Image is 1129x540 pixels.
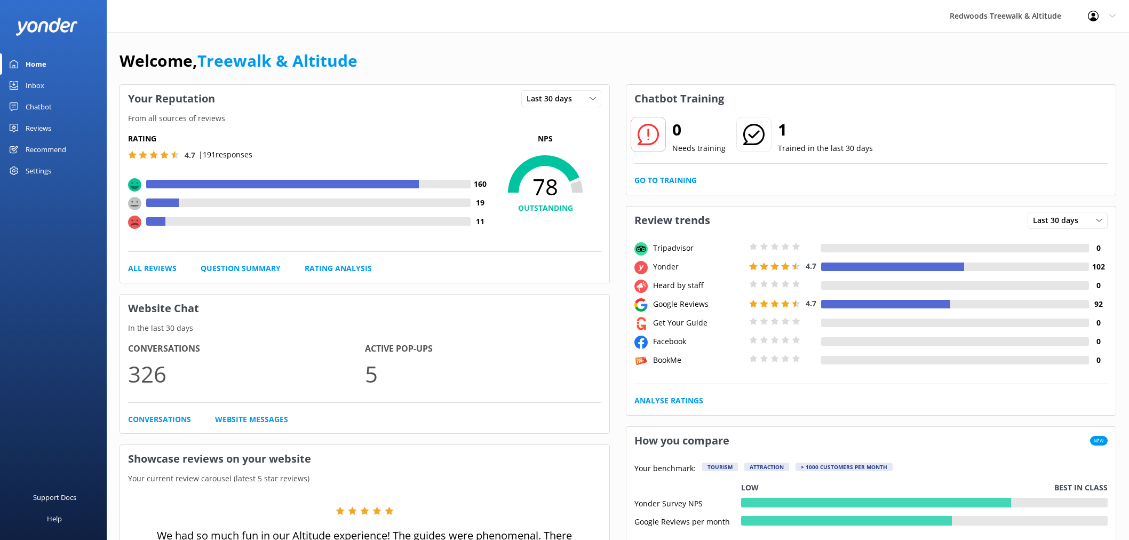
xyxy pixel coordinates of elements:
div: Settings [26,160,51,181]
div: Google Reviews [650,298,746,310]
a: Website Messages [215,414,288,425]
span: 78 [489,173,601,200]
div: Inbox [26,75,44,96]
a: Go to Training [634,174,697,186]
div: Recommend [26,139,66,160]
div: Tourism [702,463,738,471]
div: Help [47,508,62,529]
p: Low [741,482,759,494]
h3: Showcase reviews on your website [120,445,609,473]
h4: 160 [471,178,489,190]
p: Your benchmark: [634,463,696,475]
p: Needs training [672,142,726,154]
div: > 1000 customers per month [796,463,893,471]
h3: Review trends [626,207,718,234]
p: 326 [128,356,365,392]
div: Get Your Guide [650,317,746,329]
div: Google Reviews per month [634,516,741,526]
p: 5 [365,356,602,392]
h4: 0 [1089,336,1108,347]
div: Home [26,53,46,75]
h3: Chatbot Training [626,85,732,113]
span: New [1090,436,1108,446]
span: 4.7 [185,150,195,160]
div: Heard by staff [650,280,746,291]
div: Yonder [650,261,746,273]
a: Analyse Ratings [634,395,703,407]
h4: 102 [1089,261,1108,273]
div: Tripadvisor [650,242,746,254]
h4: Conversations [128,342,365,356]
div: Yonder Survey NPS [634,498,741,507]
h3: Your Reputation [120,85,223,113]
h1: Welcome, [120,48,357,74]
h3: Website Chat [120,295,609,322]
p: From all sources of reviews [120,113,609,124]
p: In the last 30 days [120,322,609,334]
span: Last 30 days [1033,215,1085,226]
img: yonder-white-logo.png [16,18,77,35]
a: Rating Analysis [305,263,372,274]
p: Trained in the last 30 days [778,142,873,154]
a: Conversations [128,414,191,425]
h4: 11 [471,216,489,227]
h4: OUTSTANDING [489,202,601,214]
h4: 0 [1089,280,1108,291]
div: Facebook [650,336,746,347]
h4: 0 [1089,242,1108,254]
h4: 0 [1089,354,1108,366]
span: Last 30 days [527,93,578,105]
h4: 0 [1089,317,1108,329]
p: Your current review carousel (latest 5 star reviews) [120,473,609,485]
a: Question Summary [201,263,281,274]
div: BookMe [650,354,746,366]
a: All Reviews [128,263,177,274]
div: Reviews [26,117,51,139]
h4: Active Pop-ups [365,342,602,356]
a: Treewalk & Altitude [197,50,357,72]
h4: 92 [1089,298,1108,310]
span: 4.7 [806,261,816,271]
h2: 1 [778,117,873,142]
p: NPS [489,133,601,145]
span: 4.7 [806,298,816,308]
div: Support Docs [33,487,76,508]
h2: 0 [672,117,726,142]
div: Attraction [744,463,789,471]
p: | 191 responses [198,149,252,161]
h4: 19 [471,197,489,209]
div: Chatbot [26,96,52,117]
h5: Rating [128,133,489,145]
h3: How you compare [626,427,737,455]
p: Best in class [1054,482,1108,494]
